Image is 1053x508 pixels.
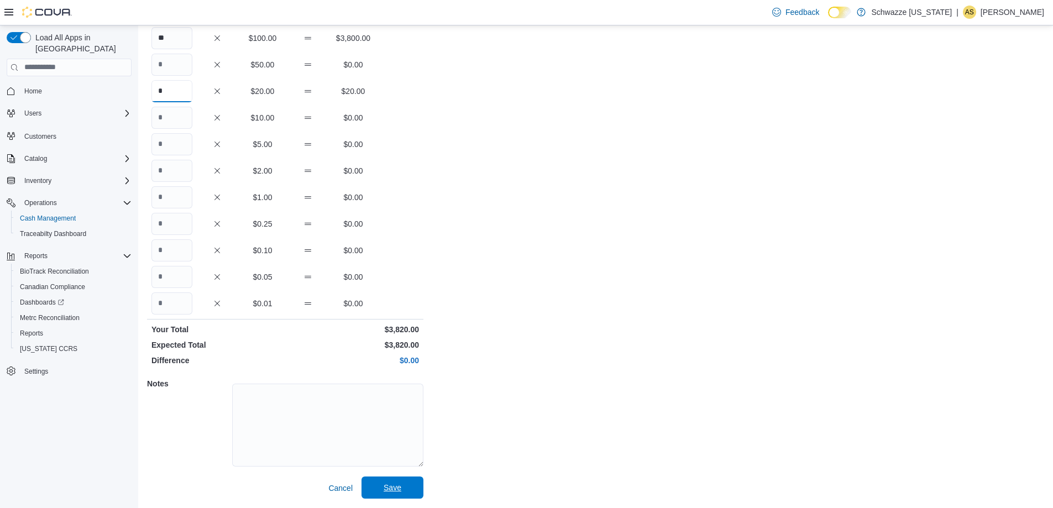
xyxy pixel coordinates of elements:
[20,365,53,378] a: Settings
[151,27,192,49] input: Quantity
[333,86,374,97] p: $20.00
[15,280,90,294] a: Canadian Compliance
[956,6,958,19] p: |
[963,6,976,19] div: Annette Sanders
[15,311,84,324] a: Metrc Reconciliation
[15,342,132,355] span: Washington CCRS
[20,196,132,210] span: Operations
[20,84,132,98] span: Home
[151,54,192,76] input: Quantity
[11,295,136,310] a: Dashboards
[384,482,401,493] span: Save
[242,59,283,70] p: $50.00
[20,107,132,120] span: Users
[151,133,192,155] input: Quantity
[15,296,69,309] a: Dashboards
[333,112,374,123] p: $0.00
[151,239,192,261] input: Quantity
[31,32,132,54] span: Load All Apps in [GEOGRAPHIC_DATA]
[242,139,283,150] p: $5.00
[24,109,41,118] span: Users
[15,227,91,240] a: Traceabilty Dashboard
[333,271,374,282] p: $0.00
[333,59,374,70] p: $0.00
[2,151,136,166] button: Catalog
[15,212,80,225] a: Cash Management
[15,342,82,355] a: [US_STATE] CCRS
[151,324,283,335] p: Your Total
[20,329,43,338] span: Reports
[2,195,136,211] button: Operations
[11,310,136,326] button: Metrc Reconciliation
[151,186,192,208] input: Quantity
[242,165,283,176] p: $2.00
[20,107,46,120] button: Users
[15,265,93,278] a: BioTrack Reconciliation
[20,282,85,291] span: Canadian Compliance
[871,6,952,19] p: Schwazze [US_STATE]
[15,212,132,225] span: Cash Management
[333,139,374,150] p: $0.00
[20,313,80,322] span: Metrc Reconciliation
[151,160,192,182] input: Quantity
[965,6,974,19] span: AS
[242,33,283,44] p: $100.00
[2,106,136,121] button: Users
[20,214,76,223] span: Cash Management
[151,292,192,315] input: Quantity
[151,213,192,235] input: Quantity
[15,280,132,294] span: Canadian Compliance
[20,229,86,238] span: Traceabilty Dashboard
[7,78,132,408] nav: Complex example
[15,296,132,309] span: Dashboards
[362,476,423,499] button: Save
[22,7,72,18] img: Cova
[2,363,136,379] button: Settings
[333,218,374,229] p: $0.00
[333,298,374,309] p: $0.00
[24,176,51,185] span: Inventory
[242,86,283,97] p: $20.00
[15,327,48,340] a: Reports
[11,326,136,341] button: Reports
[15,311,132,324] span: Metrc Reconciliation
[981,6,1044,19] p: [PERSON_NAME]
[24,132,56,141] span: Customers
[24,87,42,96] span: Home
[20,129,132,143] span: Customers
[242,245,283,256] p: $0.10
[20,364,132,378] span: Settings
[20,174,56,187] button: Inventory
[20,249,132,263] span: Reports
[287,324,419,335] p: $3,820.00
[11,226,136,242] button: Traceabilty Dashboard
[20,152,132,165] span: Catalog
[828,7,851,18] input: Dark Mode
[151,355,283,366] p: Difference
[147,373,230,395] h5: Notes
[242,112,283,123] p: $10.00
[242,298,283,309] p: $0.01
[324,477,357,499] button: Cancel
[328,483,353,494] span: Cancel
[20,174,132,187] span: Inventory
[151,107,192,129] input: Quantity
[11,279,136,295] button: Canadian Compliance
[24,367,48,376] span: Settings
[24,154,47,163] span: Catalog
[2,128,136,144] button: Customers
[2,248,136,264] button: Reports
[20,130,61,143] a: Customers
[333,33,374,44] p: $3,800.00
[785,7,819,18] span: Feedback
[20,196,61,210] button: Operations
[333,245,374,256] p: $0.00
[333,192,374,203] p: $0.00
[20,249,52,263] button: Reports
[20,344,77,353] span: [US_STATE] CCRS
[242,218,283,229] p: $0.25
[15,227,132,240] span: Traceabilty Dashboard
[242,271,283,282] p: $0.05
[242,192,283,203] p: $1.00
[287,355,419,366] p: $0.00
